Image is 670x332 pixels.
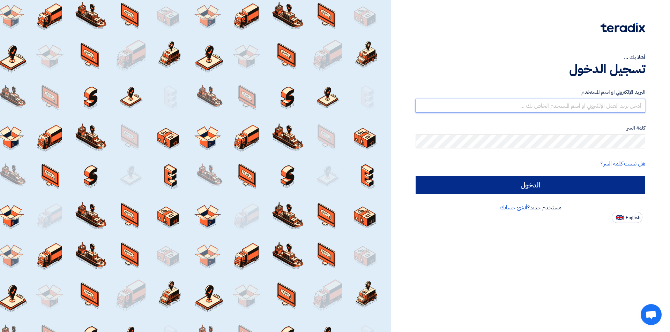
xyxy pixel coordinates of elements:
[601,160,645,168] a: هل نسيت كلمة السر؟
[416,61,645,77] h1: تسجيل الدخول
[612,212,642,223] button: English
[601,23,645,32] img: Teradix logo
[416,124,645,132] label: كلمة السر
[416,203,645,212] div: مستخدم جديد؟
[641,304,662,325] div: دردشة مفتوحة
[500,203,527,212] a: أنشئ حسابك
[416,176,645,194] input: الدخول
[616,215,624,220] img: en-US.png
[626,215,640,220] span: English
[416,53,645,61] div: أهلا بك ...
[416,99,645,113] input: أدخل بريد العمل الإلكتروني او اسم المستخدم الخاص بك ...
[416,88,645,96] label: البريد الإلكتروني او اسم المستخدم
